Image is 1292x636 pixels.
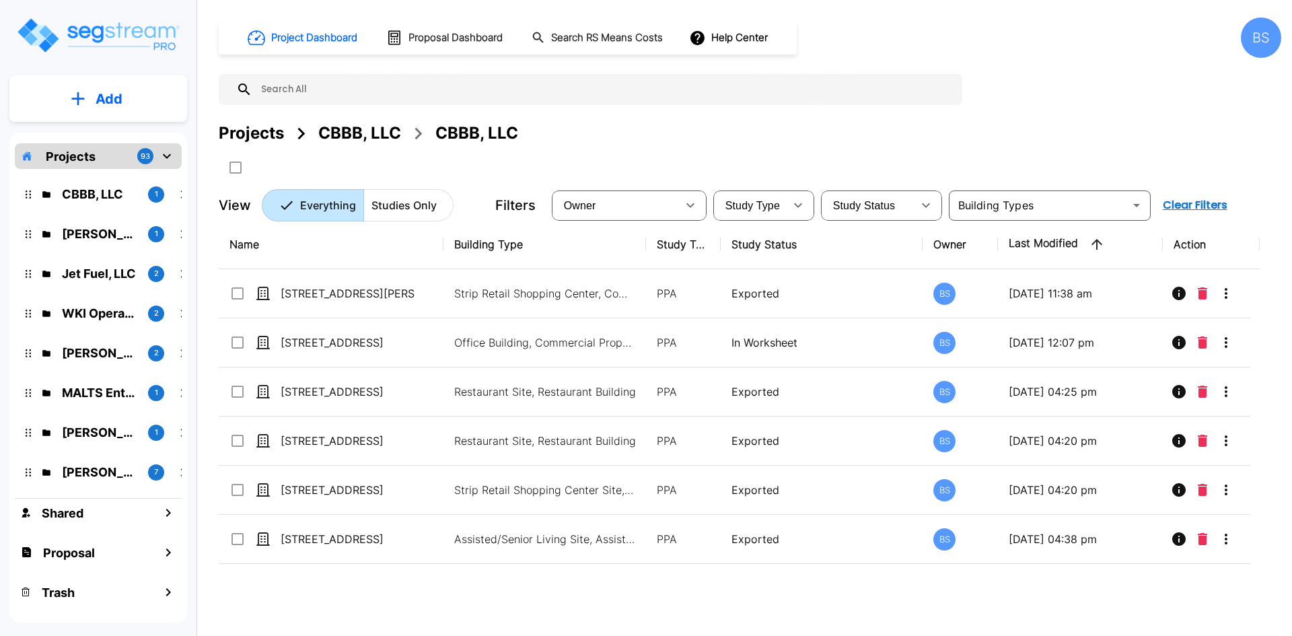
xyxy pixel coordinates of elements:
[281,482,415,498] p: [STREET_ADDRESS]
[262,189,364,221] button: Everything
[933,479,956,501] div: BS
[155,228,158,240] p: 1
[155,427,158,438] p: 1
[716,186,785,224] div: Select
[551,30,663,46] h1: Search RS Means Costs
[371,197,437,213] p: Studies Only
[219,121,284,145] div: Projects
[141,151,150,162] p: 93
[933,528,956,551] div: BS
[1241,17,1281,58] div: BS
[62,384,137,402] p: MALTS Enterprises, LLC
[731,531,912,547] p: Exported
[657,384,710,400] p: PPA
[43,544,95,562] h1: Proposal
[933,430,956,452] div: BS
[1157,192,1233,219] button: Clear Filters
[281,433,415,449] p: [STREET_ADDRESS]
[262,189,454,221] div: Platform
[96,89,122,109] p: Add
[657,334,710,351] p: PPA
[219,220,443,269] th: Name
[646,220,721,269] th: Study Type
[271,30,357,46] h1: Project Dashboard
[923,220,997,269] th: Owner
[657,482,710,498] p: PPA
[657,285,710,302] p: PPA
[62,463,137,481] p: Clark Investment Group
[42,584,75,602] h1: Trash
[1192,526,1213,553] button: Delete
[454,334,636,351] p: Office Building, Commercial Property Site
[281,531,415,547] p: [STREET_ADDRESS]
[281,384,415,400] p: [STREET_ADDRESS]
[1213,329,1240,356] button: More-Options
[454,384,636,400] p: Restaurant Site, Restaurant Building
[725,200,780,211] span: Study Type
[1213,526,1240,553] button: More-Options
[833,200,896,211] span: Study Status
[454,285,636,302] p: Strip Retail Shopping Center, Commercial Property Site
[1213,427,1240,454] button: More-Options
[9,79,187,118] button: Add
[454,531,636,547] p: Assisted/Senior Living Site, Assisted/Senior Living
[1009,285,1152,302] p: [DATE] 11:38 am
[242,23,365,52] button: Project Dashboard
[824,186,912,224] div: Select
[1165,476,1192,503] button: Info
[281,334,415,351] p: [STREET_ADDRESS]
[1192,280,1213,307] button: Delete
[408,30,503,46] h1: Proposal Dashboard
[1163,220,1260,269] th: Action
[155,387,158,398] p: 1
[154,308,159,319] p: 2
[252,74,956,105] input: Search All
[731,285,912,302] p: Exported
[363,189,454,221] button: Studies Only
[1009,334,1152,351] p: [DATE] 12:07 pm
[155,188,158,200] p: 1
[933,332,956,354] div: BS
[564,200,596,211] span: Owner
[1165,280,1192,307] button: Info
[731,334,912,351] p: In Worksheet
[721,220,923,269] th: Study Status
[154,466,158,478] p: 7
[62,344,137,362] p: Mike Hampton
[219,195,251,215] p: View
[46,147,96,166] p: Projects
[1213,378,1240,405] button: More-Options
[1213,280,1240,307] button: More-Options
[1009,482,1152,498] p: [DATE] 04:20 pm
[1165,329,1192,356] button: Info
[62,225,137,243] p: Kirk Richards
[1165,427,1192,454] button: Info
[62,264,137,283] p: Jet Fuel, LLC
[443,220,646,269] th: Building Type
[62,423,137,441] p: Mahaney Group, Inc.
[454,482,636,498] p: Strip Retail Shopping Center Site, Strip Retail Shopping Center
[435,121,518,145] div: CBBB, LLC
[222,154,249,181] button: SelectAll
[42,504,83,522] h1: Shared
[686,25,773,50] button: Help Center
[933,283,956,305] div: BS
[1213,476,1240,503] button: More-Options
[526,25,670,51] button: Search RS Means Costs
[657,531,710,547] p: PPA
[731,482,912,498] p: Exported
[657,433,710,449] p: PPA
[1009,433,1152,449] p: [DATE] 04:20 pm
[154,268,159,279] p: 2
[62,185,137,203] p: CBBB, LLC
[300,197,356,213] p: Everything
[998,220,1163,269] th: Last Modified
[933,381,956,403] div: BS
[281,285,415,302] p: [STREET_ADDRESS][PERSON_NAME]
[1127,196,1146,215] button: Open
[953,196,1124,215] input: Building Types
[454,433,636,449] p: Restaurant Site, Restaurant Building
[154,347,159,359] p: 2
[1192,476,1213,503] button: Delete
[731,384,912,400] p: Exported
